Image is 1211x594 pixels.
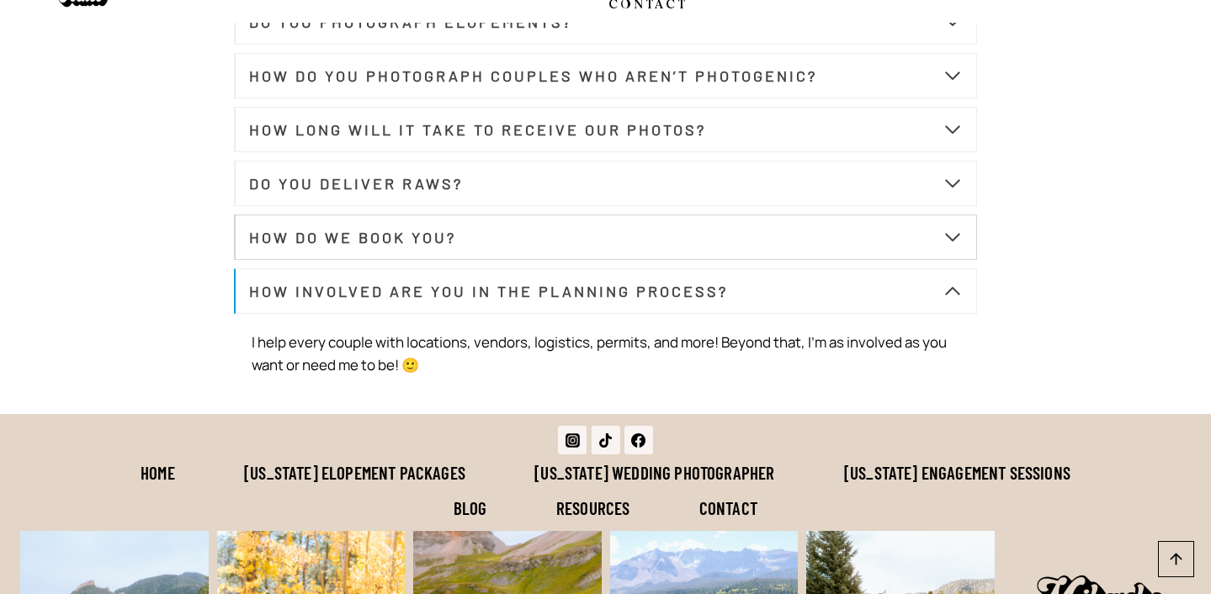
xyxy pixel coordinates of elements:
strong: DO YOU PHOTOGRAPH ELOPEMENTS? [249,13,572,31]
a: [US_STATE] Wedding Photographer [500,454,810,490]
a: Contact [665,490,793,525]
strong: HOW DO YOU PHOTOGRAPH COUPLES WHO AREN’T PHOTOGENIC? [249,66,817,85]
strong: HOW INVOLVED ARE YOU IN THE PLANNING PROCESS? [249,282,728,300]
button: DO YOU DELIVER RAWS? [234,161,978,206]
a: [US_STATE] Engagement Sessions [810,454,1105,490]
a: Blog [419,490,522,525]
strong: DO YOU DELIVER RAWS? [249,174,463,193]
div: HOW INVOLVED ARE YOU IN THE PLANNING PROCESS? [234,314,978,394]
button: HOW LONG WILL IT TAKE TO RECEIVE OUR PHOTOS? [234,107,978,152]
nav: Footer Navigation [83,454,1129,525]
a: Resources [522,490,665,525]
button: HOW INVOLVED ARE YOU IN THE PLANNING PROCESS? [234,268,978,314]
a: [US_STATE] Elopement Packages [210,454,500,490]
a: Home [106,454,210,490]
button: HOW DO YOU PHOTOGRAPH COUPLES WHO AREN’T PHOTOGENIC? [234,53,978,98]
a: Scroll to top [1158,541,1194,577]
strong: HOW LONG WILL IT TAKE TO RECEIVE OUR PHOTOS? [249,120,706,139]
a: Instagram [558,426,587,454]
a: Facebook [624,426,653,454]
button: HOW DO WE BOOK YOU? [234,215,978,260]
p: I help every couple with locations, vendors, logistics, permits, and more! Beyond that, I’m as in... [252,331,960,376]
strong: HOW DO WE BOOK YOU? [249,228,456,247]
a: TikTok [592,426,620,454]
